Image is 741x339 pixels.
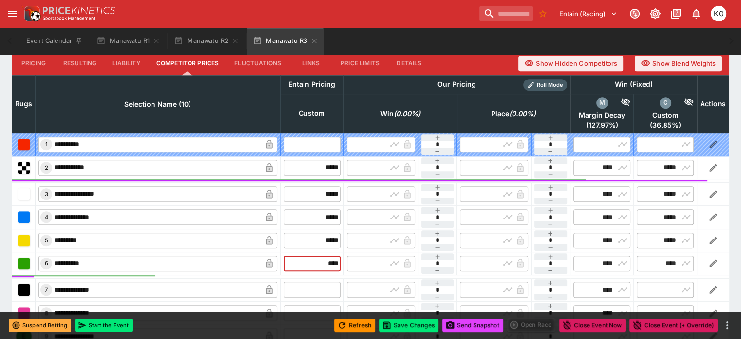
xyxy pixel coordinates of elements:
[168,27,245,55] button: Manawatu R2
[379,319,438,332] button: Save Changes
[387,52,431,75] button: Details
[697,75,729,133] th: Actions
[43,214,50,220] span: 4
[660,97,671,109] div: custom
[596,97,608,109] div: margin_decay
[479,6,533,21] input: search
[533,81,567,89] span: Roll Mode
[43,141,50,148] span: 1
[149,52,227,75] button: Competitor Prices
[637,111,694,120] span: Custom
[43,237,50,244] span: 5
[334,319,375,332] button: Refresh
[43,7,115,14] img: PriceKinetics
[43,164,50,171] span: 2
[635,56,722,71] button: Show Blend Weights
[394,108,420,120] em: ( 0.00 %)
[553,6,623,21] button: Select Tenant
[56,52,104,75] button: Resulting
[480,108,547,120] span: excl. Emergencies (0.00%)
[43,310,50,317] span: 8
[43,260,50,267] span: 6
[43,16,95,20] img: Sportsbook Management
[608,97,631,109] div: Hide Competitor
[667,5,684,22] button: Documentation
[104,52,148,75] button: Liability
[626,5,644,22] button: Connected to PK
[559,319,626,332] button: Close Event Now
[75,319,133,332] button: Start the Event
[637,121,694,130] span: ( 36.85 %)
[573,111,630,120] span: Margin Decay
[43,191,50,198] span: 3
[518,56,623,71] button: Show Hidden Competitors
[573,121,630,130] span: ( 127.97 %)
[21,4,41,23] img: PriceKinetics Logo
[247,27,324,55] button: Manawatu R3
[687,5,705,22] button: Notifications
[114,99,202,110] span: Selection Name (10)
[280,75,343,94] th: Entain Pricing
[708,3,729,24] button: Kevin Gutschlag
[637,97,694,130] div: excl. Emergencies (36.85%)
[722,319,733,331] button: more
[289,52,333,75] button: Links
[573,97,630,130] div: excl. Emergencies (127.97%)
[509,108,536,120] em: ( 0.00 %)
[434,79,480,91] div: Our Pricing
[91,27,166,55] button: Manawatu R1
[12,75,36,133] th: Rugs
[535,6,551,21] button: No Bookmarks
[4,5,21,22] button: open drawer
[370,108,431,120] span: excl. Emergencies (0.00%)
[523,79,567,91] div: Show/hide Price Roll mode configuration.
[671,97,694,109] div: Hide Competitor
[333,52,387,75] button: Price Limits
[280,94,343,133] th: Custom
[442,319,503,332] button: Send Snapshot
[20,27,89,55] button: Event Calendar
[43,286,50,293] span: 7
[9,319,71,332] button: Suspend Betting
[646,5,664,22] button: Toggle light/dark mode
[629,319,718,332] button: Close Event (+ Override)
[507,318,555,332] div: split button
[227,52,289,75] button: Fluctuations
[711,6,726,21] div: Kevin Gutschlag
[570,75,697,94] th: Win (Fixed)
[12,52,56,75] button: Pricing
